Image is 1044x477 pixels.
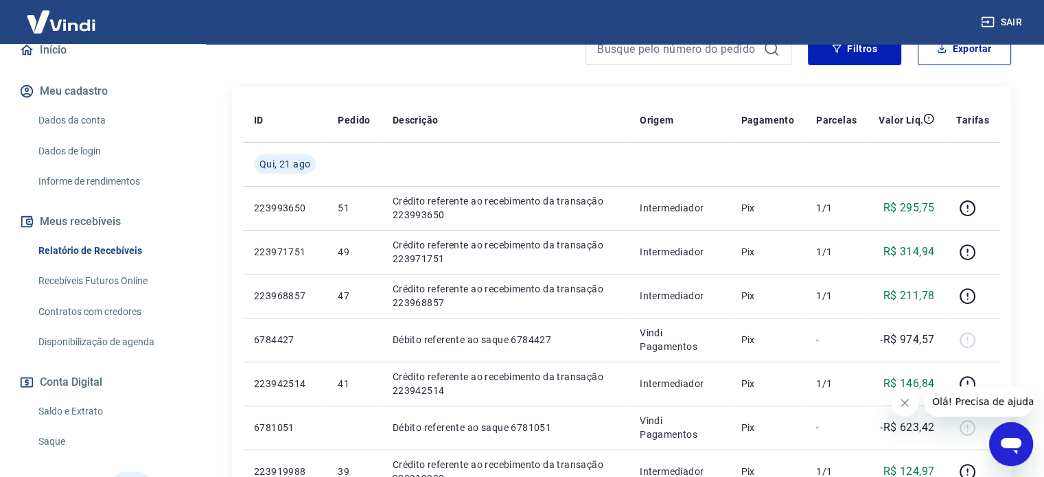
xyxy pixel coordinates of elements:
[254,245,316,259] p: 223971751
[891,389,918,417] iframe: Fechar mensagem
[33,298,189,326] a: Contratos com credores
[338,245,370,259] p: 49
[393,238,618,266] p: Crédito referente ao recebimento da transação 223971751
[393,282,618,310] p: Crédito referente ao recebimento da transação 223968857
[816,377,857,391] p: 1/1
[16,76,189,106] button: Meu cadastro
[816,245,857,259] p: 1/1
[880,419,934,436] p: -R$ 623,42
[254,201,316,215] p: 223993650
[393,421,618,434] p: Débito referente ao saque 6781051
[254,421,316,434] p: 6781051
[33,167,189,196] a: Informe de rendimentos
[989,422,1033,466] iframe: Botão para abrir a janela de mensagens
[640,414,719,441] p: Vindi Pagamentos
[883,288,935,304] p: R$ 211,78
[33,137,189,165] a: Dados de login
[254,333,316,347] p: 6784427
[338,113,370,127] p: Pedido
[880,331,934,348] p: -R$ 974,57
[597,38,758,59] input: Busque pelo número do pedido
[33,267,189,295] a: Recebíveis Futuros Online
[741,245,794,259] p: Pix
[924,386,1033,417] iframe: Mensagem da empresa
[254,113,264,127] p: ID
[816,421,857,434] p: -
[816,289,857,303] p: 1/1
[883,244,935,260] p: R$ 314,94
[918,32,1011,65] button: Exportar
[816,333,857,347] p: -
[254,377,316,391] p: 223942514
[33,397,189,426] a: Saldo e Extrato
[741,113,794,127] p: Pagamento
[393,370,618,397] p: Crédito referente ao recebimento da transação 223942514
[259,157,310,171] span: Qui, 21 ago
[33,328,189,356] a: Disponibilização de agenda
[640,377,719,391] p: Intermediador
[393,113,439,127] p: Descrição
[741,421,794,434] p: Pix
[338,289,370,303] p: 47
[879,113,923,127] p: Valor Líq.
[338,377,370,391] p: 41
[8,10,115,21] span: Olá! Precisa de ajuda?
[16,367,189,397] button: Conta Digital
[33,428,189,456] a: Saque
[741,289,794,303] p: Pix
[16,35,189,65] a: Início
[393,194,618,222] p: Crédito referente ao recebimento da transação 223993650
[640,201,719,215] p: Intermediador
[741,333,794,347] p: Pix
[640,289,719,303] p: Intermediador
[741,201,794,215] p: Pix
[808,32,901,65] button: Filtros
[33,106,189,135] a: Dados da conta
[816,113,857,127] p: Parcelas
[640,245,719,259] p: Intermediador
[640,113,673,127] p: Origem
[883,200,935,216] p: R$ 295,75
[978,10,1028,35] button: Sair
[393,333,618,347] p: Débito referente ao saque 6784427
[640,326,719,353] p: Vindi Pagamentos
[816,201,857,215] p: 1/1
[16,207,189,237] button: Meus recebíveis
[254,289,316,303] p: 223968857
[16,1,106,43] img: Vindi
[33,237,189,265] a: Relatório de Recebíveis
[883,375,935,392] p: R$ 146,84
[338,201,370,215] p: 51
[741,377,794,391] p: Pix
[956,113,989,127] p: Tarifas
